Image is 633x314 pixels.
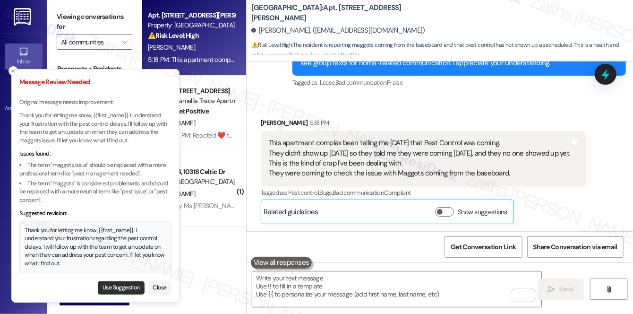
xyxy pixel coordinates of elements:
[5,276,43,302] a: Leads
[335,78,387,87] span: Bad communication ,
[19,150,171,158] div: Issues found:
[148,10,235,20] div: Apt. [STREET_ADDRESS][PERSON_NAME]
[292,76,626,89] div: Tagged as:
[252,271,541,307] textarea: To enrich screen reader interactions, please activate Accessibility in Grammarly extension settings
[445,236,522,258] button: Get Conversation Link
[14,8,33,26] img: ResiDesk Logo
[57,9,132,35] label: Viewing conversations for
[458,207,507,217] label: Show suggestions
[148,177,235,187] div: Property: [GEOGRAPHIC_DATA] Apartments
[148,190,195,198] span: [PERSON_NAME]
[533,242,617,252] span: Share Conversation via email
[122,38,127,46] i: 
[308,118,329,128] div: 5:18 PM
[261,186,586,200] div: Tagged as:
[261,118,586,131] div: [PERSON_NAME]
[385,189,411,197] span: Complaint
[538,279,584,300] button: Send
[605,286,612,293] i: 
[98,281,145,295] button: Use Suggestion
[251,3,440,23] b: [GEOGRAPHIC_DATA]: Apt. [STREET_ADDRESS][PERSON_NAME]
[527,236,624,258] button: Share Conversation via email
[148,86,235,96] div: Apt. 101~[STREET_ADDRESS]
[61,35,117,50] input: All communities
[148,96,235,106] div: Property: Camellia Trace Apartments
[148,43,195,52] span: [PERSON_NAME]
[19,209,171,218] div: Suggested revision:
[559,284,574,294] span: Send
[5,183,43,209] a: Insights •
[320,78,335,87] span: Lease ,
[9,66,18,76] button: Close toast
[269,138,571,179] div: This apartment complex been telling me [DATE] that Pest Control was coming. They didn't show up [...
[19,98,171,107] p: Original message needs improvement:
[148,281,171,295] button: Close
[387,78,402,87] span: Praise
[288,189,320,197] span: Pest control ,
[5,229,43,255] a: Buildings
[148,31,199,40] strong: ⚠️ Risk Level: High
[19,161,171,178] li: The term "maggots issue" should be replaced with a more professional term like "pest management n...
[264,207,318,221] div: Related guidelines
[148,119,195,127] span: [PERSON_NAME]
[148,20,235,30] div: Property: [GEOGRAPHIC_DATA]
[251,40,633,61] span: : The resident is reporting maggots coming from the baseboard and that pest control has not shown...
[19,77,171,87] h3: Message Review Needed
[251,41,292,49] strong: ⚠️ Risk Level: High
[19,112,171,145] p: Thank you for letting me know, {{first_name}}. I understand your frustration with the pest contro...
[333,189,384,197] span: Bad communication ,
[5,44,43,69] a: Inbox
[548,286,555,293] i: 
[451,242,516,252] span: Get Conversation Link
[319,189,333,197] span: Bugs ,
[251,26,425,35] div: [PERSON_NAME]. ([EMAIL_ADDRESS][DOMAIN_NAME])
[5,137,43,162] a: Site Visit •
[25,227,166,268] div: Thank you for letting me know, {{first_name}}. I understand your frustration regarding the pest c...
[148,167,235,177] div: Apt. 20~04, 10318 Celtic Dr
[19,180,171,205] li: The term "maggots" is considered problematic and should be replaced with a more neutral term like...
